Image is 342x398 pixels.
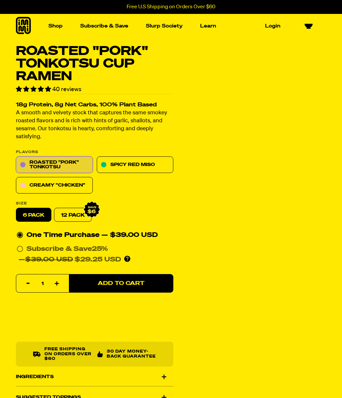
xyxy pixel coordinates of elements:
[101,230,158,241] div: — $39.00 USD
[52,86,82,92] span: 40 reviews
[19,255,121,265] div: — $29.25 USD
[54,208,92,222] a: 12 Pack
[198,21,219,31] a: Learn
[16,177,93,194] a: Creamy "Chicken"
[16,157,93,173] a: Roasted "Pork" Tonkotsu
[127,4,215,10] p: Free U.S Shipping on Orders Over $60
[16,86,52,92] span: 4.78 stars
[16,368,173,386] div: Ingredients
[46,14,283,38] nav: Main navigation
[98,281,144,286] span: Add to Cart
[16,202,173,205] label: Size
[69,274,173,293] button: Add to Cart
[16,45,173,83] h1: Roasted "Pork" Tonkotsu Cup Ramen
[97,157,174,173] a: Spicy Red Miso
[16,109,173,141] p: A smooth and velvety stock that captures the same smokey roasted flavors and is rich with hints o...
[92,246,108,253] span: 25%
[16,208,51,222] label: 6 pack
[262,21,283,31] a: Login
[143,21,185,31] a: Slurp Society
[25,256,73,263] del: $39.00 USD
[27,244,108,255] div: Subscribe & Save
[16,102,173,108] h2: 18g Protein, 8g Net Carbs, 100% Plant Based
[20,275,65,293] input: quantity
[46,21,65,31] a: Shop
[78,21,131,31] a: Subscribe & Save
[16,150,173,154] p: Flavors
[107,350,156,359] p: 30 Day Money-Back Guarantee
[17,230,173,241] div: One Time Purchase
[44,347,92,362] p: Free shipping on orders over $60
